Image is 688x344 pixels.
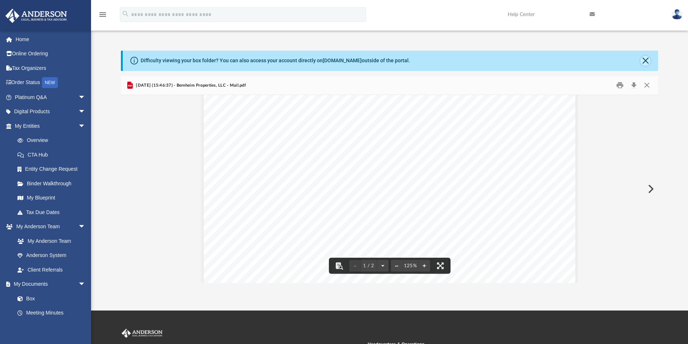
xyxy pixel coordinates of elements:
button: Zoom in [418,258,430,274]
a: My Blueprint [10,191,93,205]
a: Anderson System [10,248,93,263]
a: My Anderson Team [10,234,89,248]
a: Online Ordering [5,47,97,61]
button: Next page [377,258,389,274]
a: Digital Productsarrow_drop_down [5,104,97,119]
div: Document Viewer [121,95,658,283]
img: User Pic [672,9,683,20]
span: arrow_drop_down [78,220,93,234]
i: search [122,10,130,18]
button: Toggle findbar [331,258,347,274]
a: Entity Change Request [10,162,97,177]
button: Next File [642,179,658,199]
button: Print [613,80,628,91]
div: Current zoom level [402,264,418,268]
span: arrow_drop_down [78,104,93,119]
span: [DATE] (15:46:37) - Bernheim Properties, LLC - Mail.pdf [134,82,246,89]
a: menu [98,14,107,19]
a: Client Referrals [10,262,93,277]
a: Binder Walkthrough [10,176,97,191]
div: NEW [42,77,58,88]
button: Download [627,80,640,91]
a: [DOMAIN_NAME] [323,58,362,63]
a: Order StatusNEW [5,75,97,90]
a: Overview [10,133,97,148]
button: Zoom out [391,258,402,274]
button: 1 / 2 [361,258,377,274]
button: Close [640,80,653,91]
span: arrow_drop_down [78,277,93,292]
span: arrow_drop_down [78,119,93,134]
a: Tax Due Dates [10,205,97,220]
button: Close [640,56,650,66]
div: Preview [121,76,658,283]
a: Tax Organizers [5,61,97,75]
button: Enter fullscreen [432,258,448,274]
i: menu [98,10,107,19]
a: Platinum Q&Aarrow_drop_down [5,90,97,104]
span: 1 / 2 [361,264,377,268]
div: Difficulty viewing your box folder? You can also access your account directly on outside of the p... [141,57,410,64]
a: Box [10,291,89,306]
span: arrow_drop_down [78,90,93,105]
a: Home [5,32,97,47]
img: Anderson Advisors Platinum Portal [120,329,164,338]
a: My Entitiesarrow_drop_down [5,119,97,133]
a: My Documentsarrow_drop_down [5,277,93,292]
div: File preview [121,95,658,283]
a: My Anderson Teamarrow_drop_down [5,220,93,234]
img: Anderson Advisors Platinum Portal [3,9,69,23]
a: Meeting Minutes [10,306,93,320]
a: CTA Hub [10,147,97,162]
